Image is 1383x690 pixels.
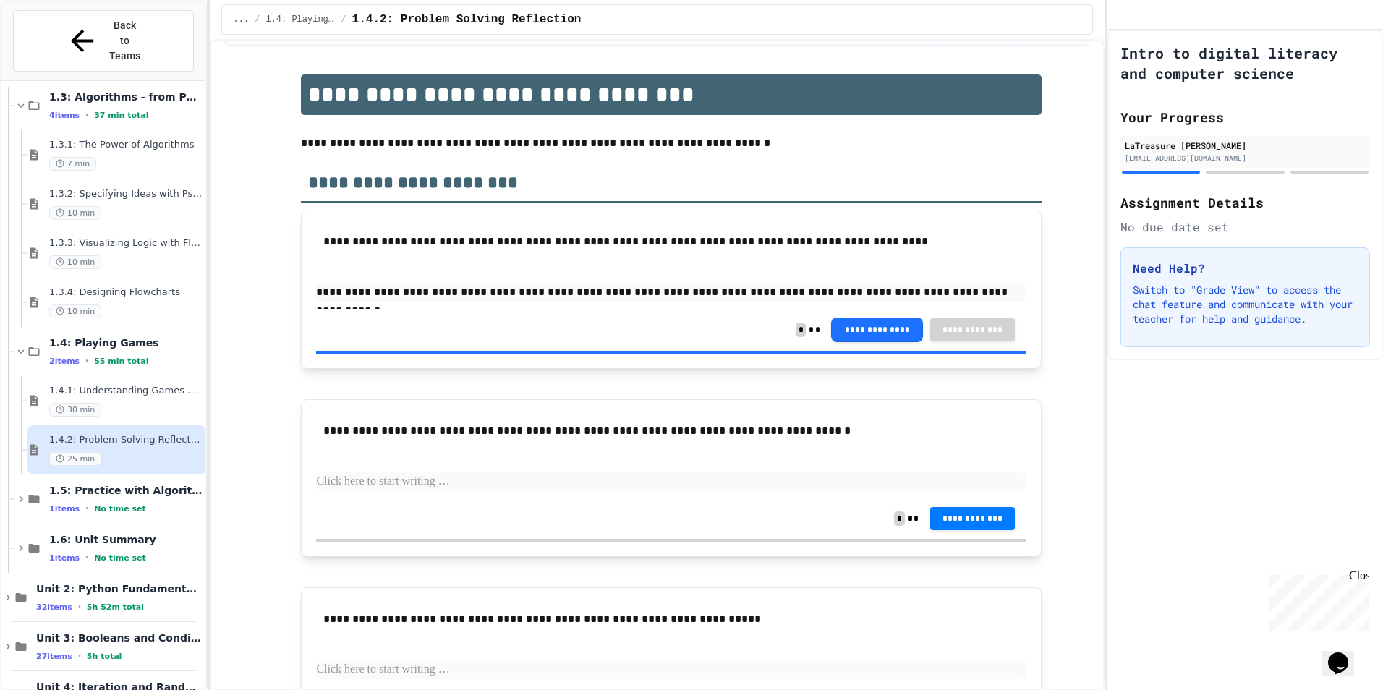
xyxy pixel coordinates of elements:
span: 1.6: Unit Summary [49,533,203,546]
iframe: chat widget [1322,632,1369,676]
span: • [85,355,88,367]
h2: Assignment Details [1120,192,1370,213]
span: No time set [94,504,146,514]
span: 27 items [36,652,72,661]
span: 10 min [49,206,101,220]
span: ... [234,14,250,25]
span: 10 min [49,304,101,318]
iframe: chat widget [1263,569,1369,631]
span: 5h 52m total [87,602,144,612]
span: / [341,14,346,25]
span: 1.5: Practice with Algorithms [49,484,203,497]
span: • [85,109,88,121]
span: 55 min total [94,357,148,366]
span: 1.4: Playing Games [265,14,335,25]
span: 32 items [36,602,72,612]
span: Unit 2: Python Fundamentals [36,582,203,595]
span: 10 min [49,255,101,269]
span: • [85,552,88,563]
span: 1.3.2: Specifying Ideas with Pseudocode [49,188,203,200]
span: 1.3.4: Designing Flowcharts [49,286,203,299]
p: Switch to "Grade View" to access the chat feature and communicate with your teacher for help and ... [1133,283,1358,326]
span: 25 min [49,452,101,466]
span: 1.3: Algorithms - from Pseudocode to Flowcharts [49,90,203,103]
h2: Your Progress [1120,107,1370,127]
div: LaTreasure [PERSON_NAME] [1125,139,1366,152]
div: [EMAIL_ADDRESS][DOMAIN_NAME] [1125,153,1366,163]
span: / [255,14,260,25]
span: Back to Teams [108,18,142,64]
span: • [78,650,81,662]
span: 2 items [49,357,80,366]
span: 1.4: Playing Games [49,336,203,349]
span: • [78,601,81,613]
span: 1.4.2: Problem Solving Reflection [49,434,203,446]
span: 7 min [49,157,96,171]
span: • [85,503,88,514]
span: 1 items [49,553,80,563]
span: 30 min [49,403,101,417]
div: No due date set [1120,218,1370,236]
h3: Need Help? [1133,260,1358,277]
span: Unit 3: Booleans and Conditionals [36,631,203,644]
div: Chat with us now!Close [6,6,100,92]
span: 37 min total [94,111,148,120]
span: 4 items [49,111,80,120]
span: 1.4.2: Problem Solving Reflection [352,11,582,28]
span: 1.3.3: Visualizing Logic with Flowcharts [49,237,203,250]
span: 1.3.1: The Power of Algorithms [49,139,203,151]
span: 5h total [87,652,122,661]
span: 1 items [49,504,80,514]
span: No time set [94,553,146,563]
span: 1.4.1: Understanding Games with Flowcharts [49,385,203,397]
h1: Intro to digital literacy and computer science [1120,43,1370,83]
